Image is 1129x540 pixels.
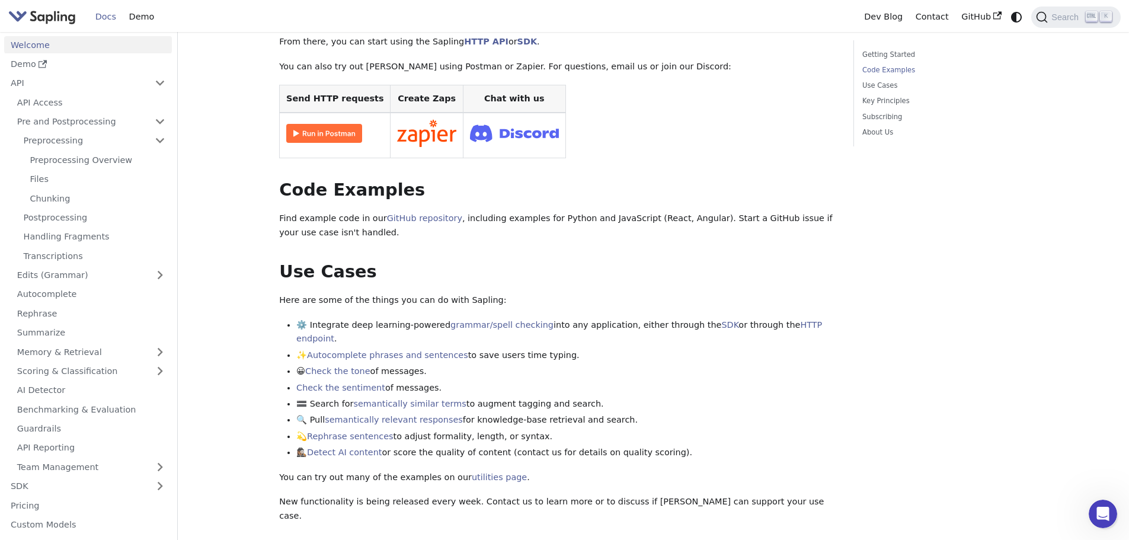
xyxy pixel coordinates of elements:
p: You can also try out [PERSON_NAME] using Postman or Zapier. For questions, email us or join our D... [279,60,836,74]
a: SDK [4,478,148,495]
a: Key Principles [862,95,1023,107]
a: Preprocessing [17,132,172,149]
a: Postprocessing [17,209,172,226]
li: ✨ to save users time typing. [296,349,836,363]
p: New functionality is being released every week. Contact us to learn more or to discuss if [PERSON... [279,495,836,523]
a: Summarize [11,324,172,341]
a: Pricing [4,497,172,514]
p: Here are some of the things you can do with Sapling: [279,293,836,308]
li: ⚙️ Integrate deep learning-powered into any application, either through the or through the . [296,318,836,347]
a: semantically similar terms [353,399,466,408]
a: Preprocessing Overview [24,151,172,168]
a: Docs [89,8,123,26]
a: Sapling.ai [8,8,80,25]
button: Switch between dark and light mode (currently system mode) [1008,8,1025,25]
a: Chunking [24,190,172,207]
img: Run in Postman [286,124,362,143]
a: Welcome [4,36,172,53]
button: Search (Ctrl+K) [1031,7,1120,28]
a: Files [24,171,172,188]
a: grammar/spell checking [450,320,554,330]
a: Getting Started [862,49,1023,60]
a: Team Management [11,458,172,475]
a: SDK [721,320,738,330]
a: SDK [517,37,537,46]
a: Check the sentiment [296,383,385,392]
li: 🟰 Search for to augment tagging and search. [296,397,836,411]
li: 🔍 Pull for knowledge-base retrieval and search. [296,413,836,427]
a: Autocomplete phrases and sentences [307,350,468,360]
iframe: Intercom live chat [1089,500,1117,528]
li: 🕵🏽‍♀️ or score the quality of content (contact us for details on quality scoring). [296,446,836,460]
a: Pre and Postprocessing [11,113,172,130]
h2: Use Cases [279,261,836,283]
a: AI Detector [11,382,172,399]
a: API [4,75,148,92]
li: 😀 of messages. [296,365,836,379]
a: Scoring & Classification [11,363,172,380]
th: Send HTTP requests [280,85,391,113]
a: utilities page [472,472,527,482]
a: Use Cases [862,80,1023,91]
a: Handling Fragments [17,228,172,245]
a: About Us [862,127,1023,138]
a: Memory & Retrieval [11,343,172,360]
a: Custom Models [4,516,172,533]
kbd: K [1100,11,1112,22]
a: Check the tone [305,366,370,376]
img: Connect in Zapier [397,120,456,147]
a: Transcriptions [17,247,172,264]
a: Demo [123,8,161,26]
a: Autocomplete [11,286,172,303]
a: Benchmarking & Evaluation [11,401,172,418]
th: Create Zaps [391,85,463,113]
a: Code Examples [862,65,1023,76]
a: HTTP API [464,37,508,46]
img: Join Discord [470,121,559,145]
a: semantically relevant responses [325,415,463,424]
a: Detect AI content [307,448,382,457]
h2: Code Examples [279,180,836,201]
button: Collapse sidebar category 'API' [148,75,172,92]
p: From there, you can start using the Sapling or . [279,35,836,49]
a: Edits (Grammar) [11,267,172,284]
a: API Reporting [11,439,172,456]
li: 💫 to adjust formality, length, or syntax. [296,430,836,444]
a: GitHub [955,8,1008,26]
p: Find example code in our , including examples for Python and JavaScript (React, Angular). Start a... [279,212,836,240]
a: Dev Blog [858,8,909,26]
a: Contact [909,8,955,26]
p: You can try out many of the examples on our . [279,471,836,485]
a: Rephrase [11,305,172,322]
li: of messages. [296,381,836,395]
a: Rephrase sentences [307,432,393,441]
a: GitHub repository [387,213,462,223]
th: Chat with us [463,85,565,113]
span: Search [1048,12,1086,22]
img: Sapling.ai [8,8,76,25]
a: API Access [11,94,172,111]
a: Subscribing [862,111,1023,123]
a: Guardrails [11,420,172,437]
button: Expand sidebar category 'SDK' [148,478,172,495]
a: Demo [4,56,172,73]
